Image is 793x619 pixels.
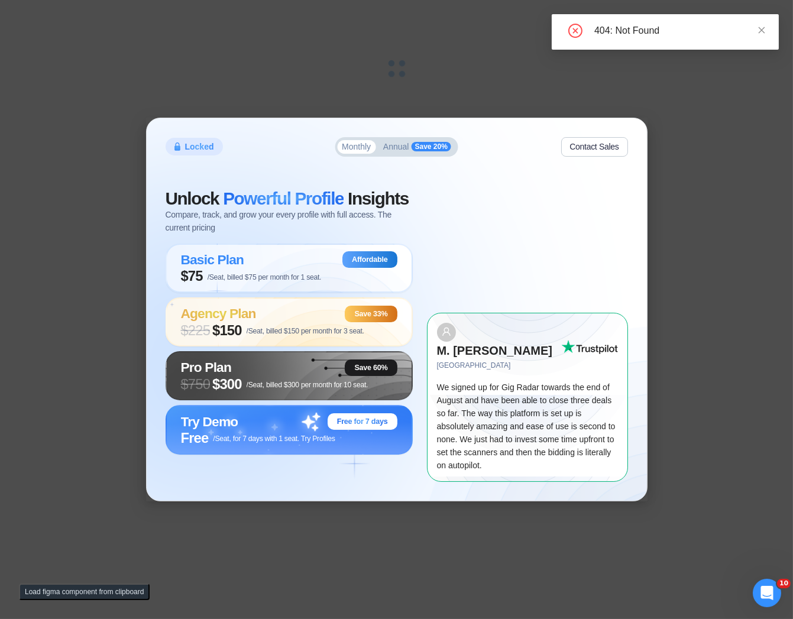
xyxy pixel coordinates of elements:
[354,363,387,372] span: Save 60%
[437,360,561,371] span: [GEOGRAPHIC_DATA]
[208,273,322,281] span: /Seat, billed $75 per month for 1 seat.
[758,26,766,34] span: close
[594,24,765,38] div: 404: Not Found
[181,414,238,429] span: Try Demo
[568,24,582,38] span: close-circle
[181,268,203,284] span: $75
[181,252,244,267] span: Basic Plan
[212,376,242,393] span: $300
[247,381,368,389] span: /Seat, billed $300 per month for 10 seat.
[213,435,335,443] span: /Seat, for 7 days with 1 seat. Try Profiles
[777,579,791,588] span: 10
[181,430,209,446] span: Free
[342,142,371,151] span: Monthly
[212,322,242,339] span: $150
[753,579,781,607] iframe: Intercom live chat
[181,359,232,375] span: Pro Plan
[166,189,409,208] span: Unlock Insights
[181,306,256,321] span: Agency Plan
[223,189,344,208] span: Powerful Profile
[247,327,364,335] span: /Seat, billed $150 per month for 3 seat.
[181,376,211,393] span: $ 750
[442,327,451,336] span: user
[337,140,376,154] button: Monthly
[185,140,214,153] span: Locked
[337,417,388,426] span: Free for 7 days
[166,208,413,234] span: Compare, track, and grow your every profile with full access. The current pricing
[378,140,456,155] button: AnnualSave 20%
[561,340,618,354] img: Trust Pilot
[412,142,451,151] span: Save 20%
[352,255,387,264] span: Affordable
[561,137,628,157] button: Contact Sales
[437,344,553,357] strong: M. [PERSON_NAME]
[354,309,387,319] span: Save 33%
[181,322,211,339] span: $ 225
[383,142,409,151] span: Annual
[437,383,616,470] span: We signed up for Gig Radar towards the end of August and have been able to close three deals so f...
